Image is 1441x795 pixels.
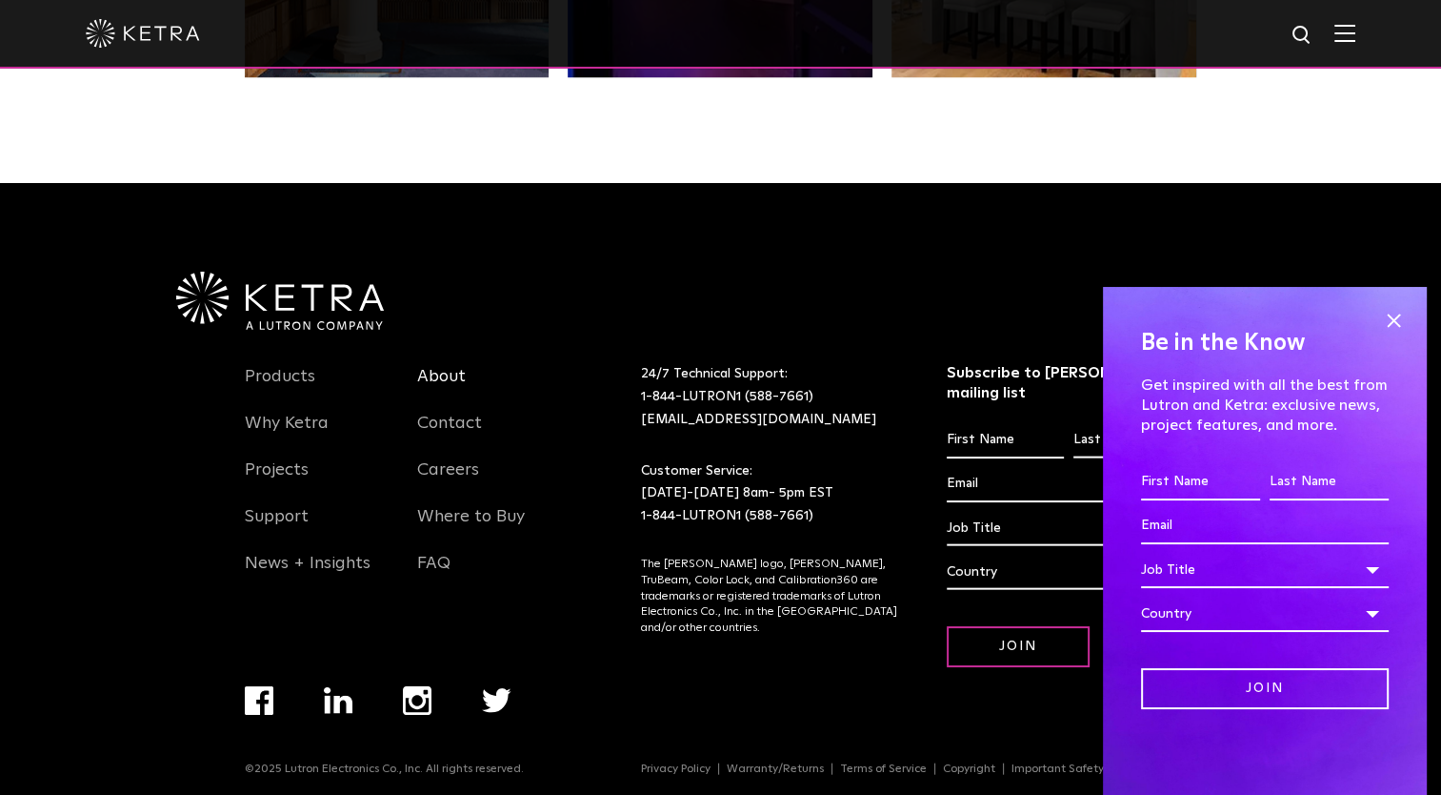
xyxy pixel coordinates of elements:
[935,764,1004,775] a: Copyright
[1270,464,1389,500] input: Last Name
[641,460,899,528] p: Customer Service: [DATE]-[DATE] 8am- 5pm EST
[176,272,384,331] img: Ketra-aLutronCo_White_RGB
[641,390,813,403] a: 1-844-LUTRON1 (588-7661)
[1291,24,1314,48] img: search icon
[947,626,1090,667] input: Join
[324,687,353,714] img: linkedin
[641,763,1196,776] div: Navigation Menu
[633,764,719,775] a: Privacy Policy
[641,413,876,426] a: [EMAIL_ADDRESS][DOMAIN_NAME]
[86,19,200,48] img: ketra-logo-2019-white
[641,509,813,522] a: 1-844-LUTRON1 (588-7661)
[245,763,524,776] p: ©2025 Lutron Electronics Co., Inc. All rights reserved.
[417,553,450,597] a: FAQ
[417,459,479,503] a: Careers
[641,557,899,637] p: The [PERSON_NAME] logo, [PERSON_NAME], TruBeam, Color Lock, and Calibration360 are trademarks or ...
[1004,764,1177,775] a: Important Safety Information
[947,554,1191,590] div: Country
[245,686,562,763] div: Navigation Menu
[1141,552,1389,588] div: Job Title
[245,366,315,410] a: Products
[1141,668,1389,709] input: Join
[947,466,1191,502] input: Email
[245,363,390,597] div: Navigation Menu
[417,506,525,550] a: Where to Buy
[641,363,899,431] p: 24/7 Technical Support:
[719,764,832,775] a: Warranty/Returns
[1141,376,1389,435] p: Get inspired with all the best from Lutron and Ketra: exclusive news, project features, and more.
[245,506,309,550] a: Support
[947,422,1064,459] input: First Name
[1141,508,1389,544] input: Email
[1334,24,1355,42] img: Hamburger%20Nav.svg
[1073,422,1191,459] input: Last Name
[947,363,1191,403] h3: Subscribe to [PERSON_NAME]’s mailing list
[1141,464,1260,500] input: First Name
[832,764,935,775] a: Terms of Service
[947,510,1191,546] div: Job Title
[245,553,370,597] a: News + Insights
[1141,325,1389,361] h4: Be in the Know
[245,459,309,503] a: Projects
[245,686,273,715] img: facebook
[1141,596,1389,632] div: Country
[417,413,482,457] a: Contact
[417,366,466,410] a: About
[417,363,562,597] div: Navigation Menu
[245,413,329,457] a: Why Ketra
[482,688,511,713] img: twitter
[403,686,431,715] img: instagram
